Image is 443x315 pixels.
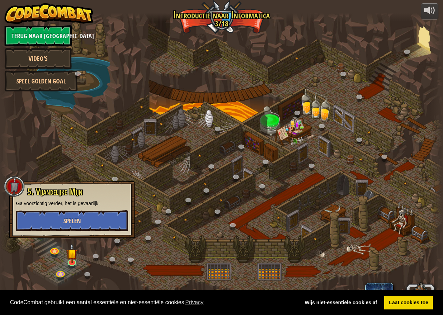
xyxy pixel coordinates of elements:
[5,71,78,91] a: Speel Golden Goal
[421,3,438,19] button: Volume aanpassen
[184,297,205,308] a: learn more about cookies
[16,210,128,231] button: Spelen
[5,48,72,69] a: Video's
[16,200,128,207] p: Ga voorzichtig verder, het is gevaarlijk!
[5,25,72,46] a: Terug naar [GEOGRAPHIC_DATA]
[10,297,295,308] span: CodeCombat gebruikt een aantal essentiële en niet-essentiële cookies
[300,296,382,310] a: deny cookies
[5,3,94,24] img: CodeCombat - Learn how to code by playing a game
[63,217,81,225] span: Spelen
[66,243,78,263] img: level-banner-started.png
[384,296,433,310] a: allow cookies
[28,186,83,197] span: 5. Vijandelijke Mijn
